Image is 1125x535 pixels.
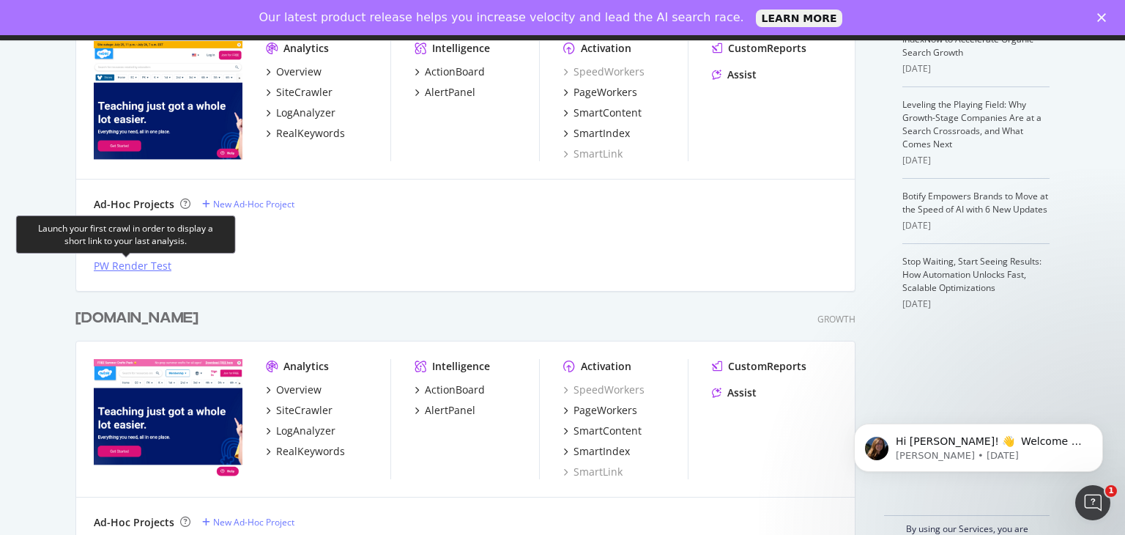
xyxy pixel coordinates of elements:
a: RealKeywords [266,126,345,141]
a: Assist [712,67,757,82]
div: CustomReports [728,41,806,56]
a: LogAnalyzer [266,106,335,120]
a: SmartContent [563,106,642,120]
div: [DATE] [902,219,1050,232]
a: New Ad-Hoc Project [202,516,294,528]
a: New Ad-Hoc Project [202,198,294,210]
div: Overview [276,64,322,79]
a: SmartIndex [563,444,630,459]
div: Close [1097,13,1112,22]
div: Our latest product release helps you increase velocity and lead the AI search race. [259,10,744,25]
a: LEARN MORE [756,10,843,27]
div: Overview [276,383,322,397]
iframe: Intercom notifications message [832,393,1125,495]
div: Ad-Hoc Projects [94,515,174,530]
div: SiteCrawler [276,403,333,418]
iframe: Intercom live chat [1075,485,1110,520]
a: SpeedWorkers [563,383,645,397]
div: ActionBoard [425,383,485,397]
a: SmartLink [563,465,623,479]
div: New Ad-Hoc Project [213,198,294,210]
div: Launch your first crawl in order to display a short link to your last analysis. [29,222,223,247]
a: Overview [266,64,322,79]
div: CustomReports [728,359,806,374]
div: Ad-Hoc Projects [94,197,174,212]
div: SmartContent [573,424,642,438]
div: Growth [817,313,855,325]
div: Intelligence [432,41,490,56]
img: www.twinkl.com.au [94,359,242,478]
a: SiteCrawler [266,85,333,100]
a: SmartLink [563,147,623,161]
a: Botify Empowers Brands to Move at the Speed of AI with 6 New Updates [902,190,1048,215]
div: Intelligence [432,359,490,374]
div: Assist [727,385,757,400]
a: SiteCrawler [266,403,333,418]
div: Activation [581,41,631,56]
a: PageWorkers [563,403,637,418]
a: Assist [712,385,757,400]
a: LogAnalyzer [266,424,335,438]
span: 1 [1105,485,1117,497]
a: AlertPanel [415,403,475,418]
a: SmartContent [563,424,642,438]
div: LogAnalyzer [276,106,335,120]
div: Activation [581,359,631,374]
div: LogAnalyzer [276,424,335,438]
a: CustomReports [712,41,806,56]
a: Stop Waiting, Start Seeing Results: How Automation Unlocks Fast, Scalable Optimizations [902,255,1042,294]
a: Overview [266,383,322,397]
div: SiteCrawler [276,85,333,100]
a: CustomReports [712,359,806,374]
img: twinkl.com [94,41,242,160]
a: SmartIndex [563,126,630,141]
a: Why Mid-Sized Brands Should Use IndexNow to Accelerate Organic Search Growth [902,20,1042,59]
div: [DOMAIN_NAME] [75,308,198,329]
a: PW Render Test [94,259,171,273]
div: New Ad-Hoc Project [213,516,294,528]
div: AlertPanel [425,403,475,418]
div: Analytics [283,359,329,374]
div: PageWorkers [573,403,637,418]
div: AlertPanel [425,85,475,100]
div: SmartIndex [573,126,630,141]
a: ActionBoard [415,383,485,397]
div: PageWorkers [573,85,637,100]
div: SmartContent [573,106,642,120]
div: [DATE] [902,62,1050,75]
a: AlertPanel [415,85,475,100]
a: PageWorkers [563,85,637,100]
div: RealKeywords [276,444,345,459]
div: SmartIndex [573,444,630,459]
a: RealKeywords [266,444,345,459]
div: [DATE] [902,298,1050,311]
div: ActionBoard [425,64,485,79]
a: Leveling the Playing Field: Why Growth-Stage Companies Are at a Search Crossroads, and What Comes... [902,98,1042,150]
div: RealKeywords [276,126,345,141]
div: Assist [727,67,757,82]
a: [DOMAIN_NAME] [75,308,204,329]
a: SpeedWorkers [563,64,645,79]
a: ActionBoard [415,64,485,79]
div: Analytics [283,41,329,56]
div: [DATE] [902,154,1050,167]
